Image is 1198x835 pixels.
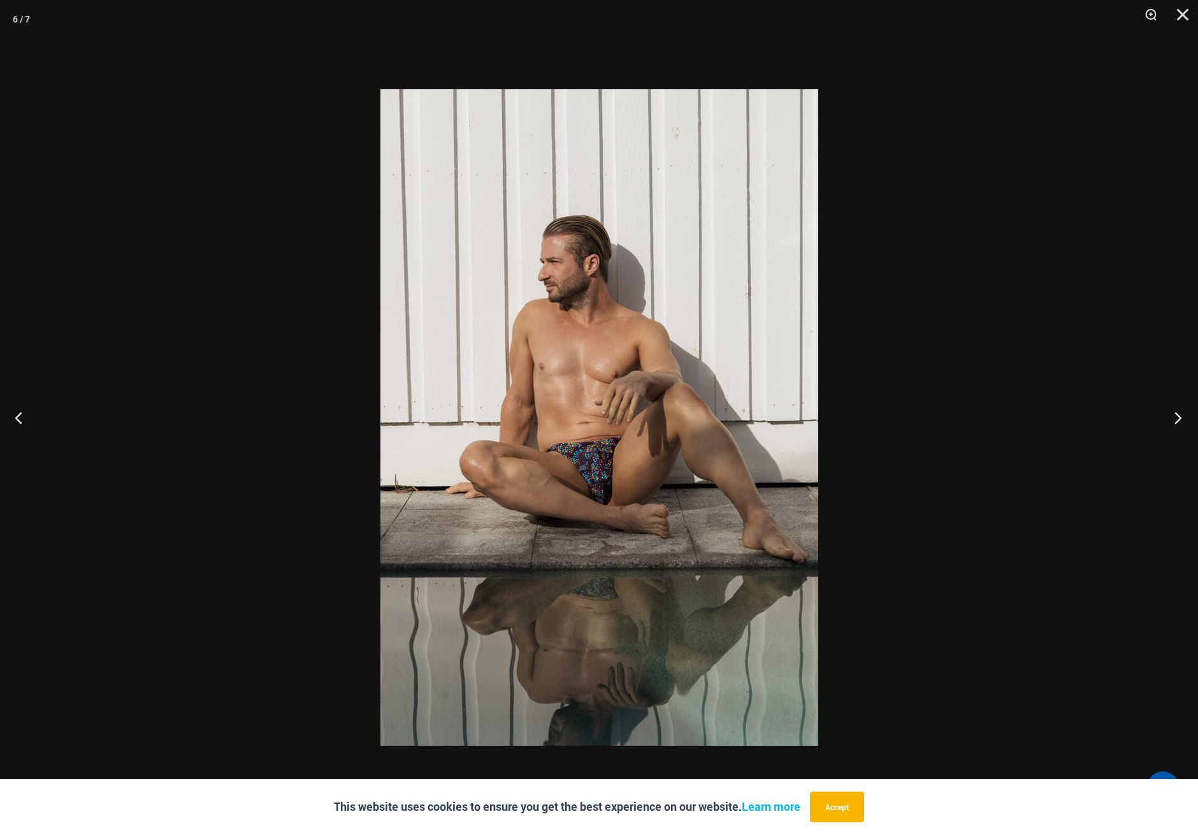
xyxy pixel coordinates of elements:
p: This website uses cookies to ensure you get the best experience on our website. [334,797,800,817]
button: Next [1150,386,1198,449]
a: Learn more [742,799,800,814]
button: Accept [810,792,864,822]
div: 6 / 7 [13,10,30,29]
img: Coral Coast Sprinkles 005 Thong 03 [380,89,818,746]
